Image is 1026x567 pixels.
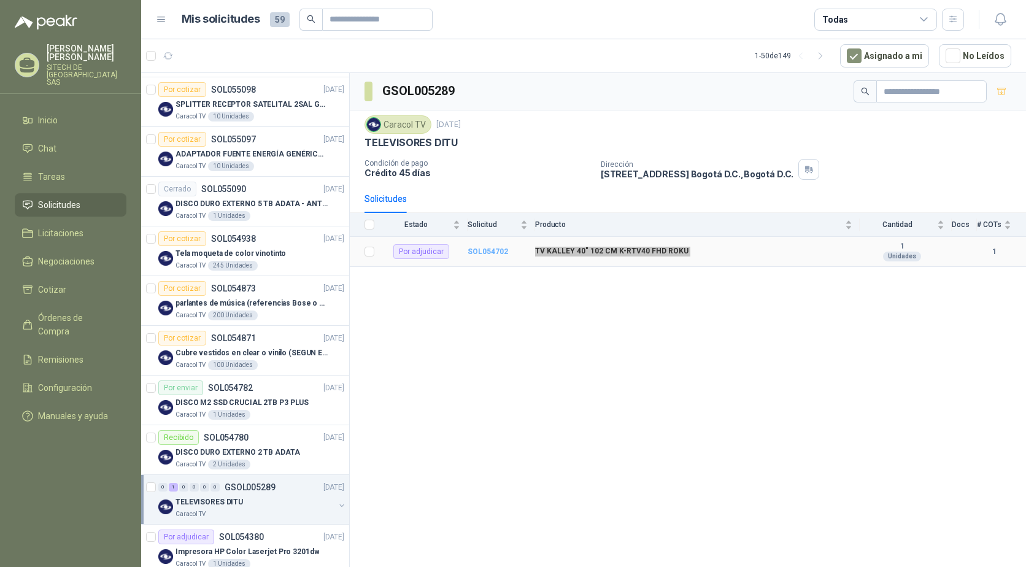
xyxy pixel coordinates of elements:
[323,432,344,444] p: [DATE]
[323,84,344,96] p: [DATE]
[208,384,253,392] p: SOL054782
[141,226,349,276] a: Por cotizarSOL054938[DATE] Company LogoTela moqueta de color vinotintoCaracol TV245 Unidades
[225,483,276,492] p: GSOL005289
[175,496,243,508] p: TELEVISORES DITU
[182,10,260,28] h1: Mis solicitudes
[977,220,1001,229] span: # COTs
[141,425,349,475] a: RecibidoSOL054780[DATE] Company LogoDISCO DURO EXTERNO 2 TB ADATACaracol TV2 Unidades
[15,250,126,273] a: Negociaciones
[141,77,349,127] a: Por cotizarSOL055098[DATE] Company LogoSPLITTER RECEPTOR SATELITAL 2SAL GT-SP21Caracol TV10 Unidades
[175,546,319,558] p: Impresora HP Color Laserjet Pro 3201dw
[15,306,126,343] a: Órdenes de Compra
[208,360,258,370] div: 100 Unidades
[535,247,688,256] b: TV KALLEY 40" 102 CM K-RTV40 FHD ROKU
[840,44,929,67] button: Asignado a mi
[535,213,860,237] th: Producto
[323,134,344,145] p: [DATE]
[15,109,126,132] a: Inicio
[468,213,535,237] th: Solicitud
[535,220,843,229] span: Producto
[367,118,380,131] img: Company Logo
[211,234,256,243] p: SOL054938
[38,283,66,296] span: Cotizar
[468,247,508,256] b: SOL054702
[175,509,206,519] p: Caracol TV
[158,231,206,246] div: Por cotizar
[393,244,449,259] div: Por adjudicar
[141,326,349,376] a: Por cotizarSOL054871[DATE] Company LogoCubre vestidos en clear o vinilo (SEGUN ESPECIFICACIONES D...
[175,211,206,221] p: Caracol TV
[141,127,349,177] a: Por cotizarSOL055097[DATE] Company LogoADAPTADOR FUENTE ENERGÍA GENÉRICO 24V 1ACaracol TV10 Unidades
[158,499,173,514] img: Company Logo
[175,261,206,271] p: Caracol TV
[211,135,256,144] p: SOL055097
[38,142,56,155] span: Chat
[158,251,173,266] img: Company Logo
[38,381,92,395] span: Configuración
[201,185,246,193] p: SOL055090
[323,283,344,295] p: [DATE]
[211,334,256,342] p: SOL054871
[158,350,173,365] img: Company Logo
[158,480,347,519] a: 0 1 0 0 0 0 GSOL005289[DATE] Company LogoTELEVISORES DITUCaracol TV
[977,246,1011,258] b: 1
[861,87,870,96] span: search
[38,226,83,240] span: Licitaciones
[179,483,188,492] div: 0
[47,44,126,61] p: [PERSON_NAME] [PERSON_NAME]
[38,353,83,366] span: Remisiones
[200,483,209,492] div: 0
[175,360,206,370] p: Caracol TV
[210,483,220,492] div: 0
[158,281,206,296] div: Por cotizar
[15,15,77,29] img: Logo peakr
[323,333,344,344] p: [DATE]
[211,85,256,94] p: SOL055098
[270,12,290,27] span: 59
[158,530,214,544] div: Por adjudicar
[175,447,300,458] p: DISCO DURO EXTERNO 2 TB ADATA
[141,177,349,226] a: CerradoSOL055090[DATE] Company LogoDISCO DURO EXTERNO 5 TB ADATA - ANTIGOLPESCaracol TV1 Unidades
[158,182,196,196] div: Cerrado
[38,170,65,183] span: Tareas
[382,220,450,229] span: Estado
[601,160,793,169] p: Dirección
[158,102,173,117] img: Company Logo
[364,168,591,178] p: Crédito 45 días
[169,483,178,492] div: 1
[208,211,250,221] div: 1 Unidades
[939,44,1011,67] button: No Leídos
[158,152,173,166] img: Company Logo
[158,549,173,564] img: Company Logo
[208,410,250,420] div: 1 Unidades
[38,198,80,212] span: Solicitudes
[158,430,199,445] div: Recibido
[190,483,199,492] div: 0
[364,115,431,134] div: Caracol TV
[175,99,328,110] p: SPLITTER RECEPTOR SATELITAL 2SAL GT-SP21
[47,64,126,86] p: SITECH DE [GEOGRAPHIC_DATA] SAS
[158,400,173,415] img: Company Logo
[175,112,206,121] p: Caracol TV
[211,284,256,293] p: SOL054873
[38,255,94,268] span: Negociaciones
[883,252,921,261] div: Unidades
[175,410,206,420] p: Caracol TV
[382,213,468,237] th: Estado
[158,132,206,147] div: Por cotizar
[323,233,344,245] p: [DATE]
[158,201,173,216] img: Company Logo
[175,397,309,409] p: DISCO M2 SSD CRUCIAL 2TB P3 PLUS
[364,159,591,168] p: Condición de pago
[158,450,173,465] img: Company Logo
[15,278,126,301] a: Cotizar
[38,114,58,127] span: Inicio
[38,409,108,423] span: Manuales y ayuda
[860,242,944,252] b: 1
[158,380,203,395] div: Por enviar
[175,347,328,359] p: Cubre vestidos en clear o vinilo (SEGUN ESPECIFICACIONES DEL ADJUNTO)
[323,183,344,195] p: [DATE]
[175,161,206,171] p: Caracol TV
[175,198,328,210] p: DISCO DURO EXTERNO 5 TB ADATA - ANTIGOLPES
[208,310,258,320] div: 200 Unidades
